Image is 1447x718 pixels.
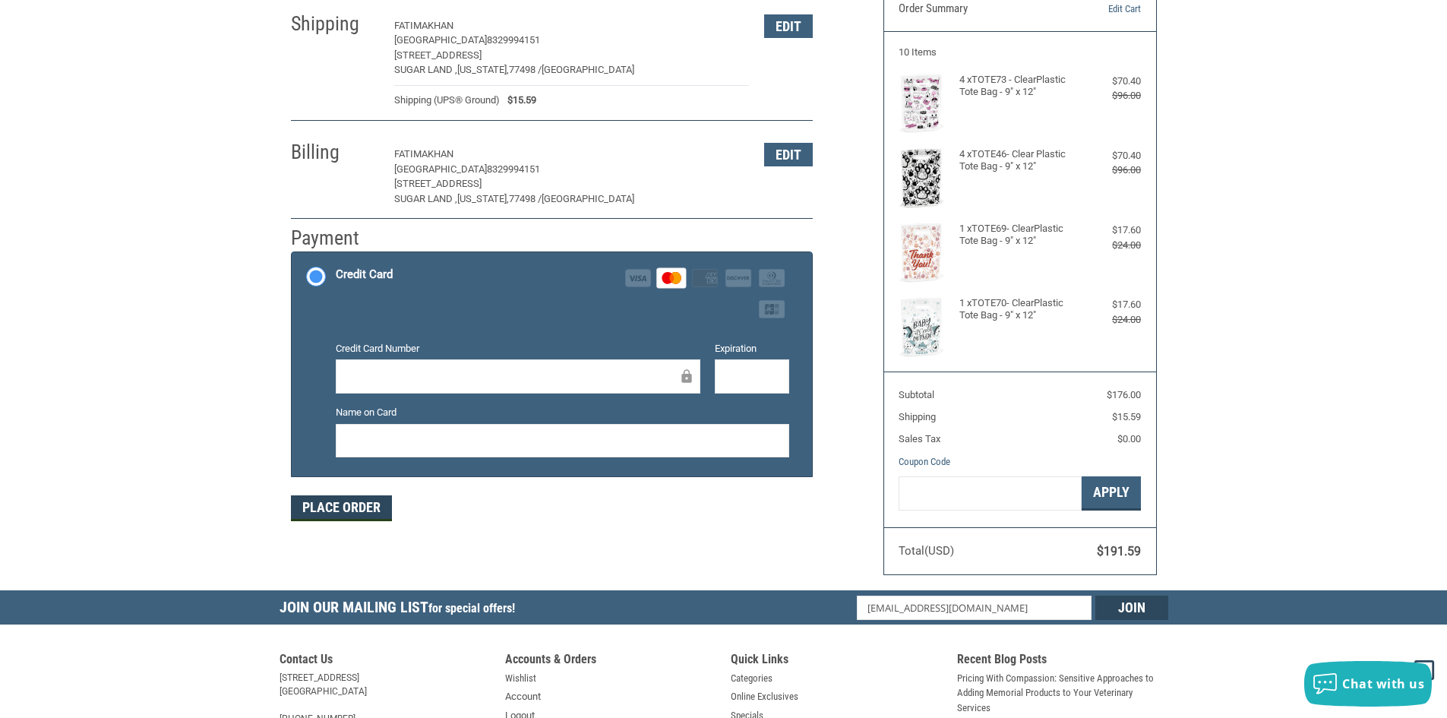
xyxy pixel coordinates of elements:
[1342,675,1424,692] span: Chat with us
[428,148,453,160] span: KHAN
[1080,223,1141,238] div: $17.60
[1117,433,1141,444] span: $0.00
[1063,2,1141,17] a: Edit Cart
[336,262,393,287] div: Credit Card
[899,456,950,467] a: Coupon Code
[957,652,1168,671] h5: Recent Blog Posts
[428,601,515,615] span: for special offers!
[899,433,940,444] span: Sales Tax
[731,652,942,671] h5: Quick Links
[505,652,716,671] h5: Accounts & Orders
[394,49,482,61] span: [STREET_ADDRESS]
[899,46,1141,59] h3: 10 Items
[336,341,700,356] label: Credit Card Number
[394,34,487,46] span: [GEOGRAPHIC_DATA]
[899,411,936,422] span: Shipping
[394,64,457,75] span: SUGAR LAND ,
[509,193,542,204] span: 77498 /
[1095,596,1168,620] input: Join
[457,64,509,75] span: [US_STATE],
[542,64,634,75] span: [GEOGRAPHIC_DATA]
[1080,148,1141,163] div: $70.40
[899,2,1063,17] h3: Order Summary
[957,671,1168,716] a: Pricing With Compassion: Sensitive Approaches to Adding Memorial Products to Your Veterinary Serv...
[731,689,798,704] a: Online Exclusives
[1082,476,1141,511] button: Apply
[1080,74,1141,89] div: $70.40
[505,671,536,686] a: Wishlist
[715,341,789,356] label: Expiration
[394,178,482,189] span: [STREET_ADDRESS]
[487,34,540,46] span: 8329994151
[394,20,428,31] span: FATIMA
[731,671,772,686] a: Categories
[428,20,453,31] span: KHAN
[959,148,1077,173] h4: 4 x TOTE46- Clear Plastic Tote Bag - 9" x 12"
[500,93,536,108] span: $15.59
[1080,297,1141,312] div: $17.60
[336,405,789,420] label: Name on Card
[394,163,487,175] span: [GEOGRAPHIC_DATA]
[959,223,1077,248] h4: 1 x TOTE69- ClearPlastic Tote Bag - 9" x 12"
[505,689,541,704] a: Account
[857,596,1092,620] input: Email
[291,495,392,521] button: Place Order
[394,148,428,160] span: FATIMA
[959,297,1077,322] h4: 1 x TOTE70- ClearPlastic Tote Bag - 9" x 12"
[509,64,542,75] span: 77498 /
[1112,411,1141,422] span: $15.59
[764,14,813,38] button: Edit
[291,226,380,251] h2: Payment
[959,74,1077,99] h4: 4 x TOTE73 - ClearPlastic Tote Bag - 9" x 12"
[291,11,380,36] h2: Shipping
[1080,238,1141,253] div: $24.00
[899,544,954,558] span: Total (USD)
[1080,88,1141,103] div: $96.00
[394,93,500,108] span: Shipping (UPS® Ground)
[487,163,540,175] span: 8329994151
[1107,389,1141,400] span: $176.00
[394,193,457,204] span: SUGAR LAND ,
[764,143,813,166] button: Edit
[280,652,491,671] h5: Contact Us
[899,476,1082,511] input: Gift Certificate or Coupon Code
[280,590,523,629] h5: Join Our Mailing List
[1304,661,1432,707] button: Chat with us
[1097,544,1141,558] span: $191.59
[1080,163,1141,178] div: $96.00
[542,193,634,204] span: [GEOGRAPHIC_DATA]
[899,389,934,400] span: Subtotal
[1080,312,1141,327] div: $24.00
[291,140,380,165] h2: Billing
[457,193,509,204] span: [US_STATE],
